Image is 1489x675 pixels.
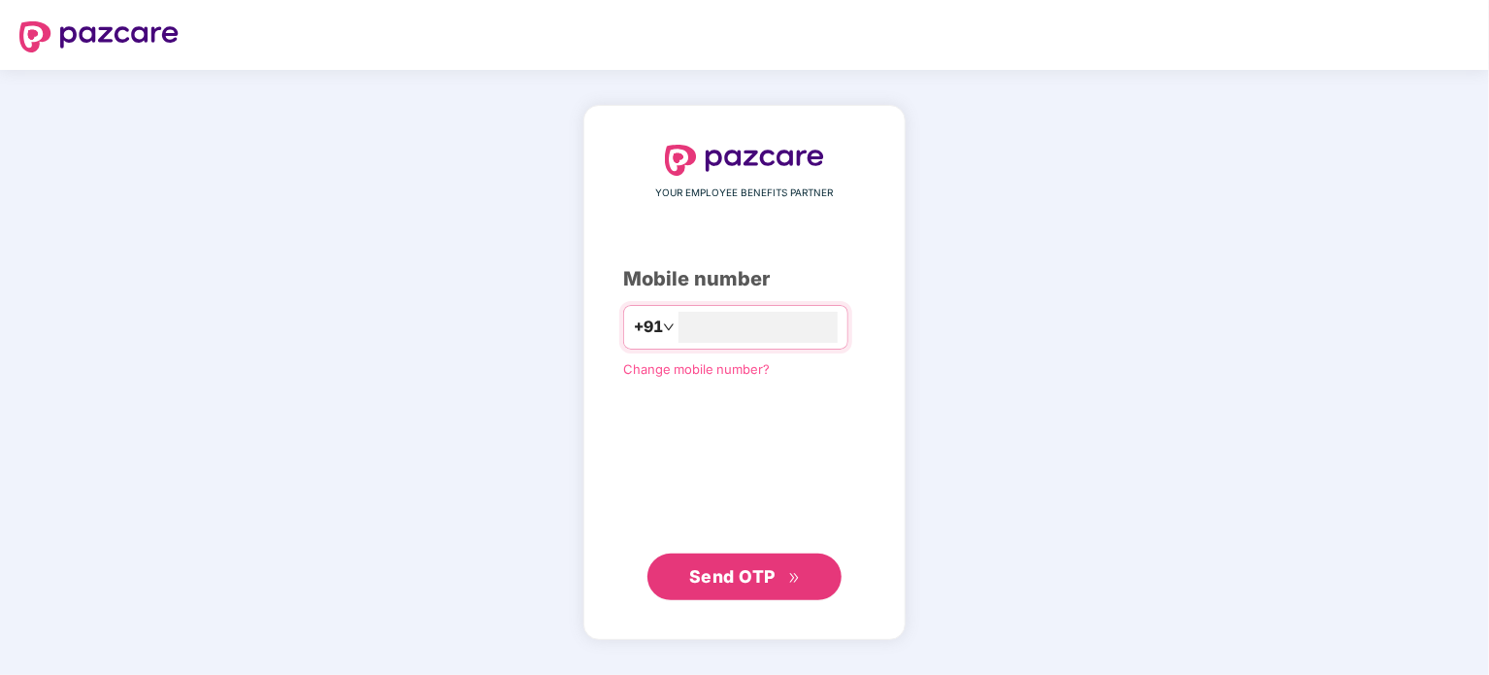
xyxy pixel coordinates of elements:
[623,264,866,294] div: Mobile number
[656,186,834,201] span: YOUR EMPLOYEE BENEFITS PARTNER
[634,315,663,339] span: +91
[665,145,824,176] img: logo
[19,21,179,52] img: logo
[788,572,801,585] span: double-right
[647,554,842,600] button: Send OTPdouble-right
[663,321,675,333] span: down
[623,361,770,377] a: Change mobile number?
[689,566,776,587] span: Send OTP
